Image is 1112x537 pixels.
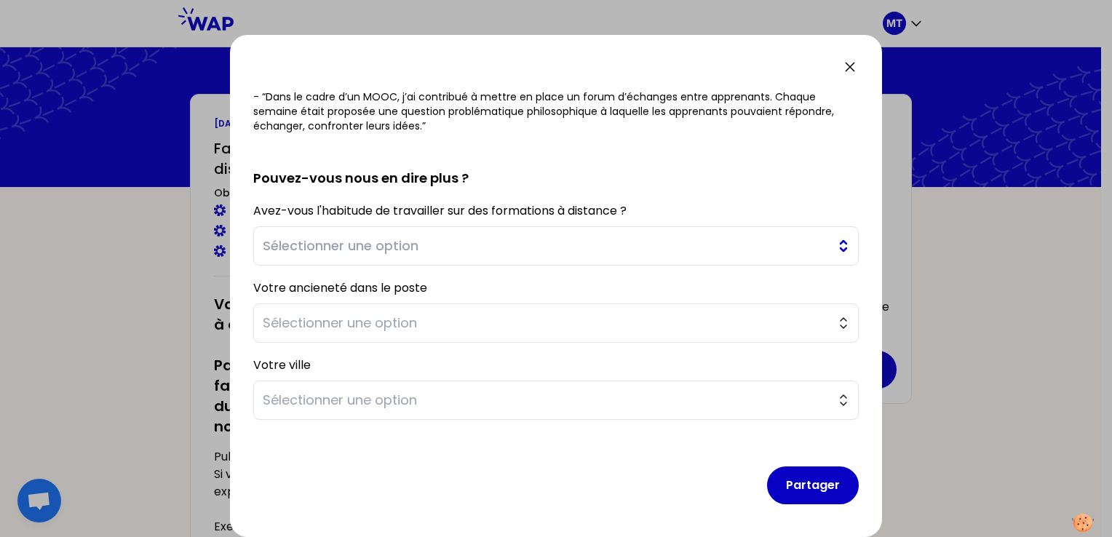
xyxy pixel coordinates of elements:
[253,303,859,343] button: Sélectionner une option
[253,357,311,373] label: Votre ville
[263,313,829,333] span: Sélectionner une option
[767,466,859,504] button: Partager
[253,279,427,296] label: Votre ancieneté dans le poste
[253,202,627,219] label: Avez-vous l'habitude de travailler sur des formations à distance ?
[253,226,859,266] button: Sélectionner une option
[253,381,859,420] button: Sélectionner une option
[253,145,859,188] h2: Pouvez-vous nous en dire plus ?
[263,236,829,256] span: Sélectionner une option
[263,390,829,410] span: Sélectionner une option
